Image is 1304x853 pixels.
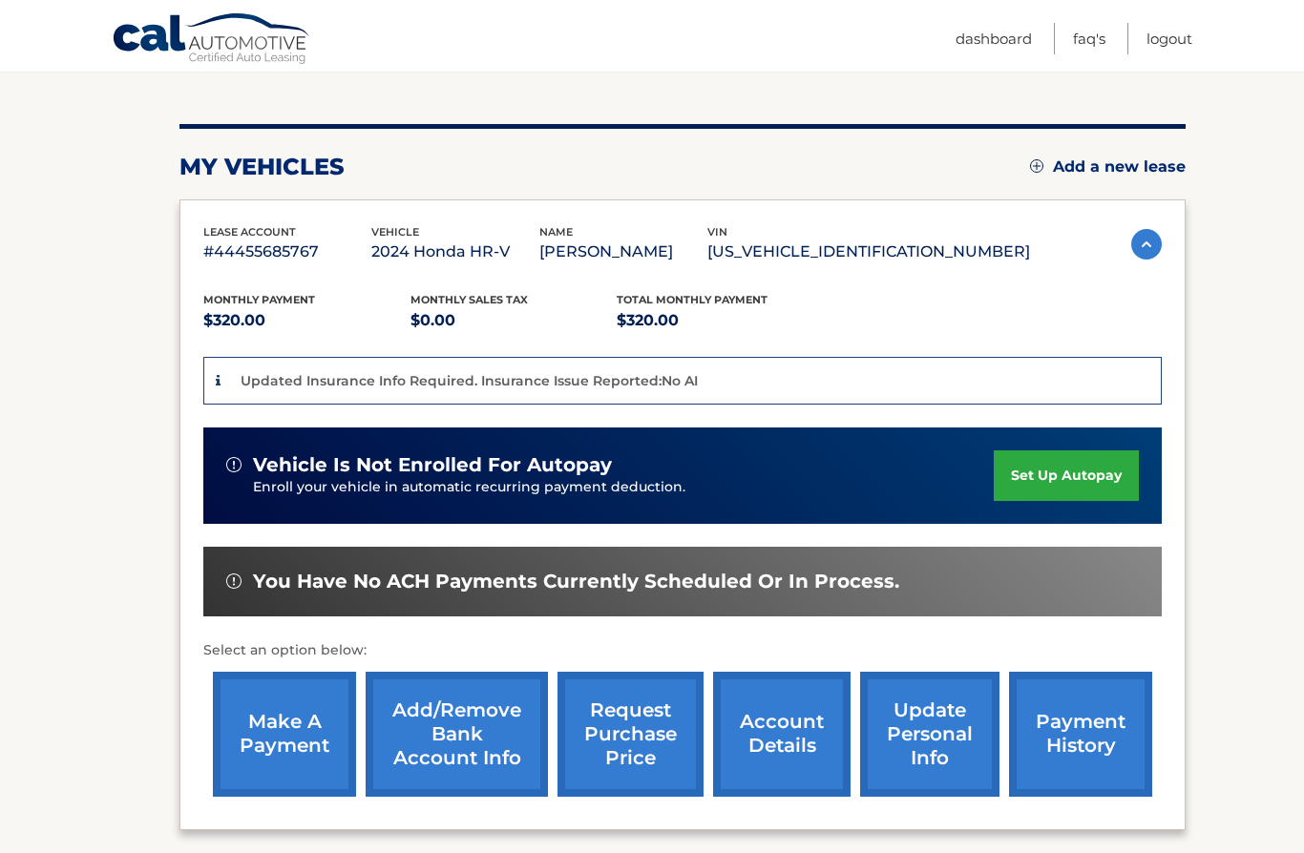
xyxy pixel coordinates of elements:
img: alert-white.svg [226,573,242,589]
a: make a payment [213,672,356,797]
img: alert-white.svg [226,457,242,472]
img: accordion-active.svg [1131,229,1162,260]
span: vehicle [371,225,419,239]
a: update personal info [860,672,999,797]
p: $0.00 [410,307,618,334]
a: set up autopay [994,450,1139,501]
span: name [539,225,573,239]
a: account details [713,672,851,797]
span: You have no ACH payments currently scheduled or in process. [253,570,899,593]
a: request purchase price [557,672,704,797]
img: add.svg [1030,159,1043,173]
p: 2024 Honda HR-V [371,239,539,265]
span: lease account [203,225,296,239]
p: Select an option below: [203,639,1162,662]
span: Monthly Payment [203,293,315,306]
a: Logout [1146,23,1192,54]
a: Dashboard [956,23,1032,54]
a: Cal Automotive [112,12,312,68]
a: payment history [1009,672,1152,797]
p: [US_VEHICLE_IDENTIFICATION_NUMBER] [707,239,1030,265]
span: vin [707,225,727,239]
p: Updated Insurance Info Required. Insurance Issue Reported:No AI [241,372,698,389]
p: $320.00 [203,307,410,334]
h2: my vehicles [179,153,345,181]
span: Total Monthly Payment [617,293,768,306]
span: Monthly sales Tax [410,293,528,306]
p: Enroll your vehicle in automatic recurring payment deduction. [253,477,994,498]
a: Add/Remove bank account info [366,672,548,797]
p: [PERSON_NAME] [539,239,707,265]
p: #44455685767 [203,239,371,265]
a: FAQ's [1073,23,1105,54]
p: $320.00 [617,307,824,334]
span: vehicle is not enrolled for autopay [253,453,612,477]
a: Add a new lease [1030,157,1186,177]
